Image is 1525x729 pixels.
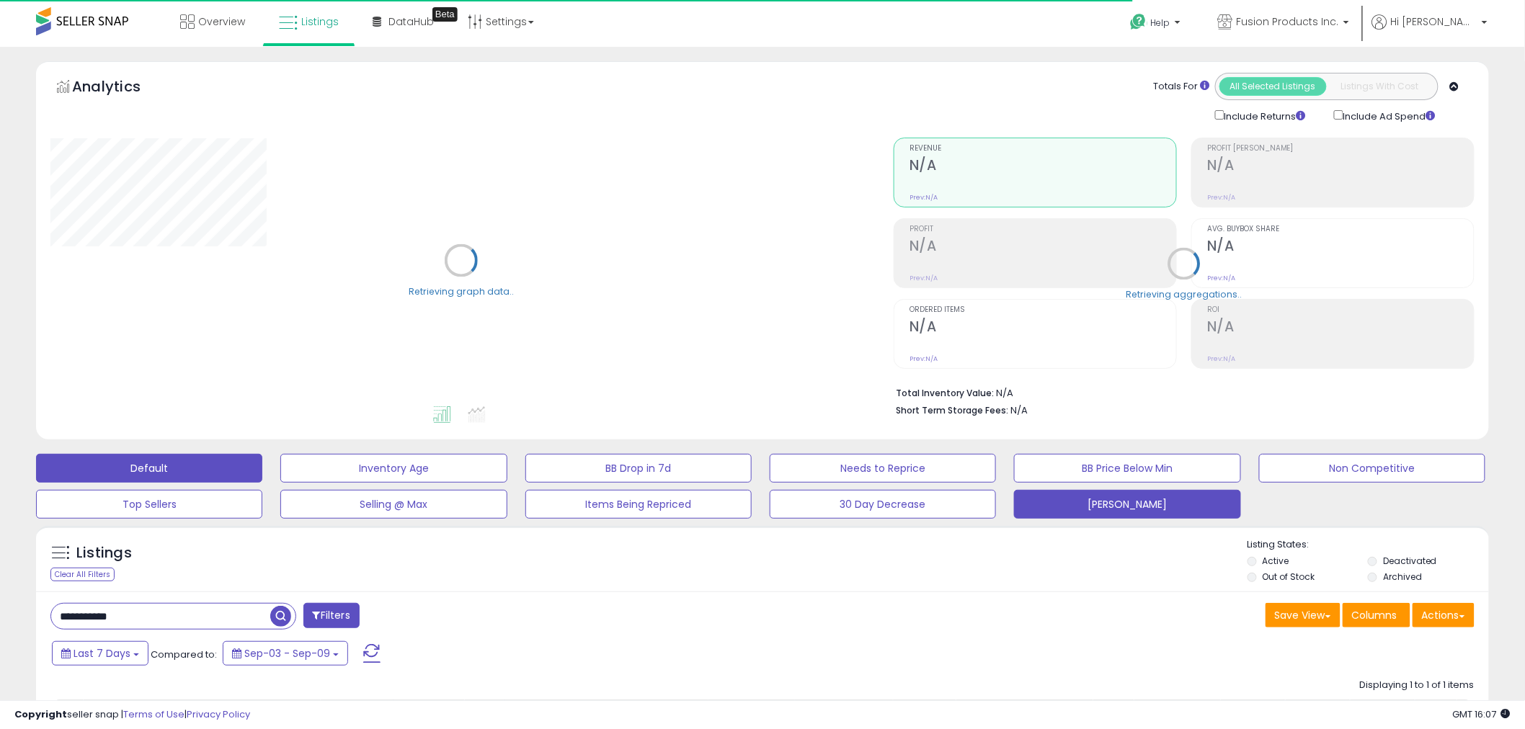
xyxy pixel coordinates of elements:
[280,454,507,483] button: Inventory Age
[1372,14,1488,47] a: Hi [PERSON_NAME]
[1263,571,1315,583] label: Out of Stock
[770,490,996,519] button: 30 Day Decrease
[303,603,360,628] button: Filters
[1263,555,1289,567] label: Active
[1413,603,1475,627] button: Actions
[151,648,217,661] span: Compared to:
[1323,107,1459,123] div: Include Ad Spend
[1326,77,1433,96] button: Listings With Cost
[1014,490,1240,519] button: [PERSON_NAME]
[1219,77,1327,96] button: All Selected Listings
[123,707,184,721] a: Terms of Use
[525,490,752,519] button: Items Being Repriced
[1204,107,1323,123] div: Include Returns
[1453,707,1511,721] span: 2025-09-17 16:07 GMT
[14,708,250,722] div: seller snap | |
[50,568,115,581] div: Clear All Filters
[223,641,348,666] button: Sep-03 - Sep-09
[1126,288,1242,301] div: Retrieving aggregations..
[432,7,458,22] div: Tooltip anchor
[74,646,130,661] span: Last 7 Days
[1383,555,1437,567] label: Deactivated
[1343,603,1410,627] button: Columns
[301,14,339,29] span: Listings
[1129,13,1147,31] i: Get Help
[1360,679,1475,692] div: Displaying 1 to 1 of 1 items
[1154,80,1210,94] div: Totals For
[36,454,262,483] button: Default
[1352,608,1397,622] span: Columns
[1259,454,1485,483] button: Non Competitive
[1014,454,1240,483] button: BB Price Below Min
[1119,2,1195,47] a: Help
[14,707,67,721] strong: Copyright
[525,454,752,483] button: BB Drop in 7d
[388,14,434,29] span: DataHub
[1248,538,1489,552] p: Listing States:
[1266,603,1341,627] button: Save View
[1237,14,1339,29] span: Fusion Products Inc.
[409,285,514,298] div: Retrieving graph data..
[198,14,245,29] span: Overview
[36,490,262,519] button: Top Sellers
[76,543,132,563] h5: Listings
[1151,17,1170,29] span: Help
[244,646,330,661] span: Sep-03 - Sep-09
[52,641,148,666] button: Last 7 Days
[72,76,169,100] h5: Analytics
[1383,571,1422,583] label: Archived
[187,707,250,721] a: Privacy Policy
[280,490,507,519] button: Selling @ Max
[1391,14,1477,29] span: Hi [PERSON_NAME]
[770,454,996,483] button: Needs to Reprice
